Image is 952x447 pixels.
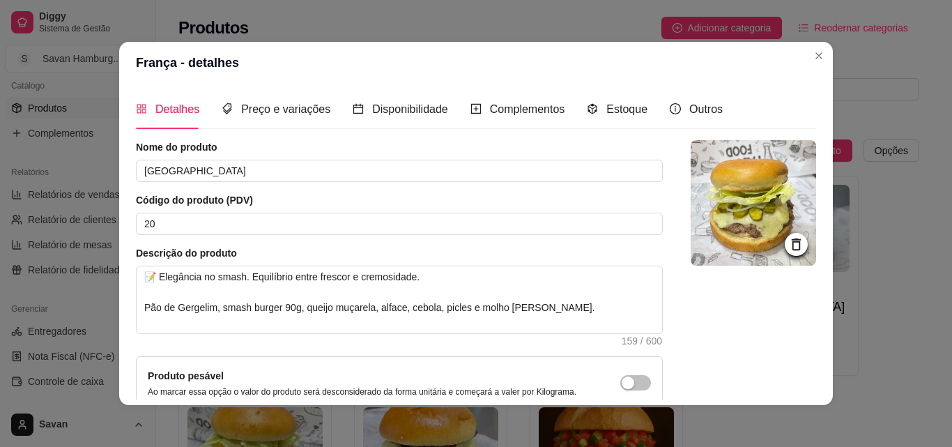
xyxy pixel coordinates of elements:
span: tags [222,103,233,114]
input: Ex.: Hamburguer de costela [136,160,663,182]
header: França - detalhes [119,42,833,84]
article: Nome do produto [136,140,663,154]
span: code-sandbox [587,103,598,114]
button: Close [808,45,830,67]
img: logo da loja [691,140,816,266]
p: Ao marcar essa opção o valor do produto será desconsiderado da forma unitária e começará a valer ... [148,386,576,397]
article: Descrição do produto [136,246,663,260]
span: Preço e variações [241,103,330,115]
input: Ex.: 123 [136,213,663,235]
label: Produto pesável [148,370,224,381]
span: Outros [689,103,723,115]
textarea: 📝 Elegância no smash. Equilíbrio entre frescor e cremosidade. Pão de Gergelim, smash burger 90g, ... [137,266,662,333]
article: Código do produto (PDV) [136,193,663,207]
span: plus-square [470,103,482,114]
span: Estoque [606,103,647,115]
span: Detalhes [155,103,199,115]
span: Complementos [490,103,565,115]
span: info-circle [670,103,681,114]
span: appstore [136,103,147,114]
span: Disponibilidade [372,103,448,115]
span: calendar [353,103,364,114]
